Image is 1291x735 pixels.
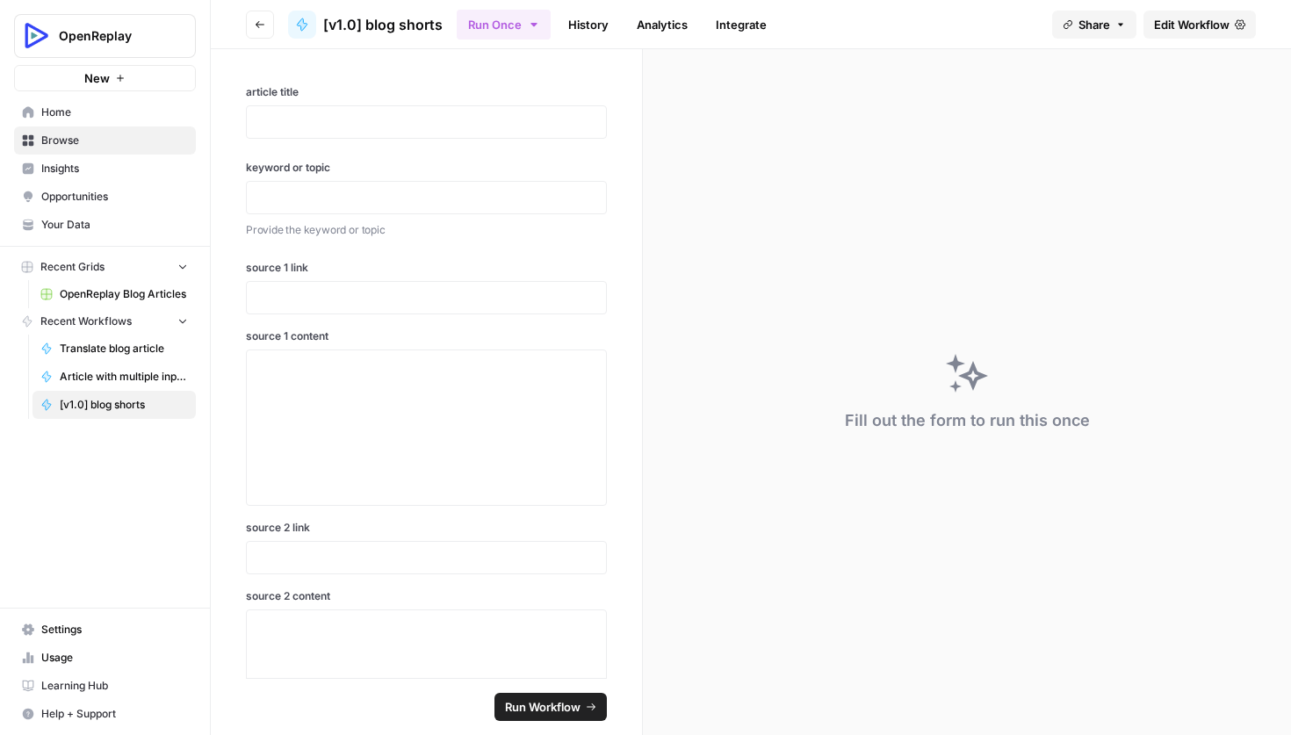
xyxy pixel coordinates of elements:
[20,20,52,52] img: OpenReplay Logo
[59,27,165,45] span: OpenReplay
[41,189,188,205] span: Opportunities
[41,678,188,694] span: Learning Hub
[40,259,105,275] span: Recent Grids
[14,616,196,644] a: Settings
[705,11,777,39] a: Integrate
[60,286,188,302] span: OpenReplay Blog Articles
[84,69,110,87] span: New
[246,221,607,239] p: Provide the keyword or topic
[845,408,1090,433] div: Fill out the form to run this once
[14,644,196,672] a: Usage
[32,335,196,363] a: Translate blog article
[40,313,132,329] span: Recent Workflows
[60,397,188,413] span: [v1.0] blog shorts
[246,588,607,604] label: source 2 content
[41,133,188,148] span: Browse
[558,11,619,39] a: History
[32,391,196,419] a: [v1.0] blog shorts
[457,10,551,40] button: Run Once
[323,14,443,35] span: [v1.0] blog shorts
[14,211,196,239] a: Your Data
[14,254,196,280] button: Recent Grids
[14,672,196,700] a: Learning Hub
[14,308,196,335] button: Recent Workflows
[41,104,188,120] span: Home
[41,706,188,722] span: Help + Support
[60,369,188,385] span: Article with multiple inputs
[41,650,188,666] span: Usage
[14,183,196,211] a: Opportunities
[32,280,196,308] a: OpenReplay Blog Articles
[1052,11,1136,39] button: Share
[288,11,443,39] a: [v1.0] blog shorts
[246,84,607,100] label: article title
[1154,16,1230,33] span: Edit Workflow
[246,520,607,536] label: source 2 link
[14,14,196,58] button: Workspace: OpenReplay
[41,217,188,233] span: Your Data
[246,160,607,176] label: keyword or topic
[14,98,196,126] a: Home
[246,328,607,344] label: source 1 content
[32,363,196,391] a: Article with multiple inputs
[1143,11,1256,39] a: Edit Workflow
[505,698,581,716] span: Run Workflow
[246,260,607,276] label: source 1 link
[494,693,607,721] button: Run Workflow
[14,65,196,91] button: New
[626,11,698,39] a: Analytics
[14,700,196,728] button: Help + Support
[41,161,188,177] span: Insights
[60,341,188,357] span: Translate blog article
[14,126,196,155] a: Browse
[14,155,196,183] a: Insights
[1078,16,1110,33] span: Share
[41,622,188,638] span: Settings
